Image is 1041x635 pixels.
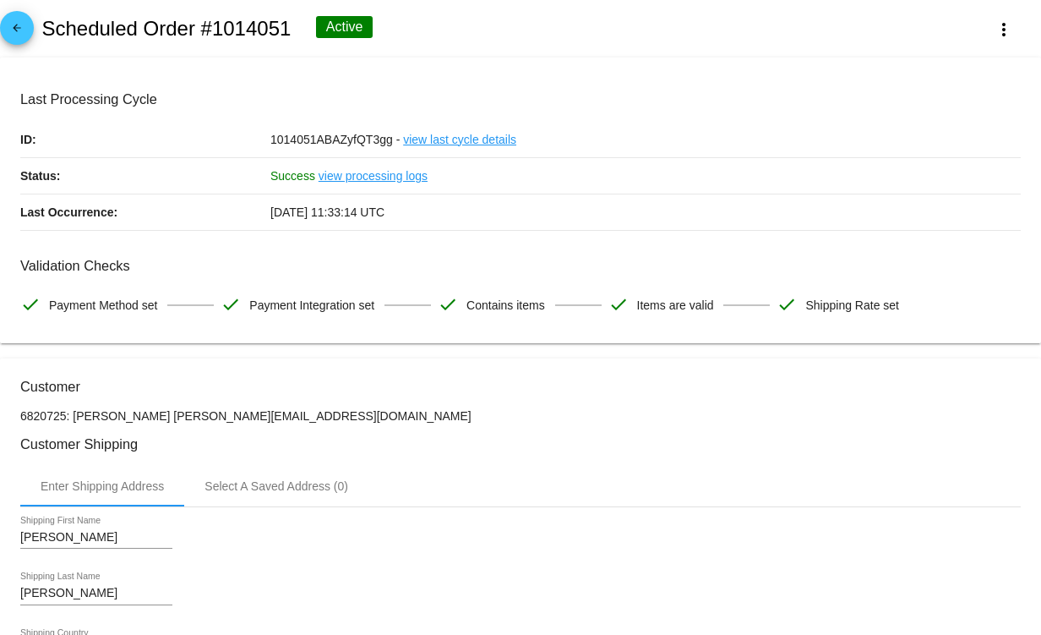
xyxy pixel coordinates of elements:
p: Status: [20,158,270,194]
input: Shipping Last Name [20,587,172,600]
a: view last cycle details [403,122,516,157]
mat-icon: arrow_back [7,22,27,42]
div: Select A Saved Address (0) [204,479,348,493]
span: 1014051ABAZyfQT3gg - [270,133,400,146]
h3: Validation Checks [20,258,1021,274]
div: Enter Shipping Address [41,479,164,493]
p: Last Occurrence: [20,194,270,230]
span: [DATE] 11:33:14 UTC [270,205,384,219]
p: ID: [20,122,270,157]
mat-icon: check [608,294,629,315]
p: 6820725: [PERSON_NAME] [PERSON_NAME][EMAIL_ADDRESS][DOMAIN_NAME] [20,409,1021,423]
span: Items are valid [637,287,714,323]
mat-icon: check [20,294,41,315]
h3: Last Processing Cycle [20,91,1021,107]
h2: Scheduled Order #1014051 [41,17,291,41]
h3: Customer [20,379,1021,395]
div: Active [316,16,373,38]
input: Shipping First Name [20,531,172,545]
mat-icon: check [438,294,458,315]
mat-icon: check [777,294,797,315]
h3: Customer Shipping [20,436,1021,452]
mat-icon: check [221,294,241,315]
span: Shipping Rate set [805,287,899,323]
a: view processing logs [319,158,428,194]
span: Success [270,169,315,183]
span: Contains items [466,287,545,323]
span: Payment Integration set [249,287,374,323]
span: Payment Method set [49,287,157,323]
mat-icon: more_vert [994,19,1014,40]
